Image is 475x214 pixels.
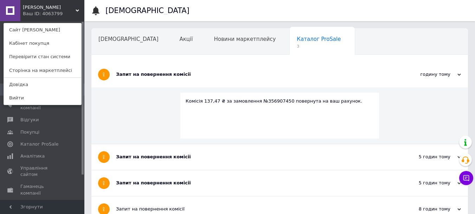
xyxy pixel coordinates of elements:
span: [DEMOGRAPHIC_DATA] [98,36,159,42]
div: 5 годин тому [391,154,461,160]
span: Акції [180,36,193,42]
a: Кабінет покупця [4,37,81,50]
div: Запит на повернення комісії [116,180,391,186]
span: Каталог ProSale [20,141,58,147]
span: 3 [297,44,341,49]
span: nik-elizabet [23,4,76,11]
div: Запит на повернення комісії [116,71,391,78]
span: Аналітика [20,153,45,159]
div: Комісія 137,47 ₴ за замовлення №356907450 повернута на ваш рахунок. [186,98,374,104]
span: Відгуки [20,117,39,123]
div: годину тому [391,71,461,78]
span: Управління сайтом [20,165,65,178]
button: Чат з покупцем [459,171,473,185]
span: Каталог ProSale [297,36,341,42]
div: Ваш ID: 4063799 [23,11,52,17]
a: Сторінка на маркетплейсі [4,64,81,77]
a: Сайт [PERSON_NAME] [4,23,81,37]
span: Новини маркетплейсу [214,36,276,42]
div: 8 годин тому [391,206,461,212]
a: Довідка [4,78,81,91]
a: Перевірити стан системи [4,50,81,63]
a: Вийти [4,91,81,105]
span: Гаманець компанії [20,183,65,196]
h1: [DEMOGRAPHIC_DATA] [105,6,190,15]
div: Запит на повернення комісії [116,154,391,160]
div: 5 годин тому [391,180,461,186]
div: Запит на повернення комісії [116,206,391,212]
span: Покупці [20,129,39,135]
